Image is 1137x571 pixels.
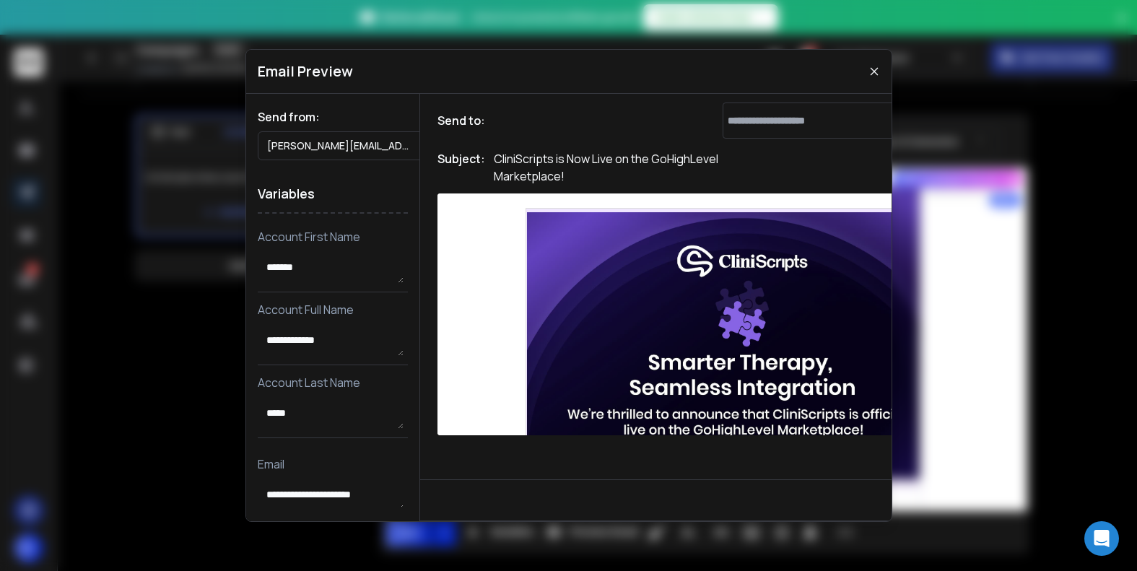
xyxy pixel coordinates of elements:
img: ecb7c78d-b68e-4dfe-adf9-4de550d88d3d.jpeg [526,212,958,505]
div: Open Intercom Messenger [1084,521,1119,556]
p: [PERSON_NAME][EMAIL_ADDRESS][DOMAIN_NAME] [267,139,420,153]
h1: Variables [258,175,408,214]
p: Account Last Name [258,374,408,391]
p: Email [258,456,408,473]
p: CliniScripts is Now Live on the GoHighLevel Marketplace! [494,150,783,185]
h1: Send from: [258,108,408,126]
h1: Email Preview [258,61,353,82]
h1: Subject: [437,150,485,185]
h1: Send to: [437,112,495,129]
p: Account Full Name [258,301,408,318]
p: Account First Name [258,228,408,245]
